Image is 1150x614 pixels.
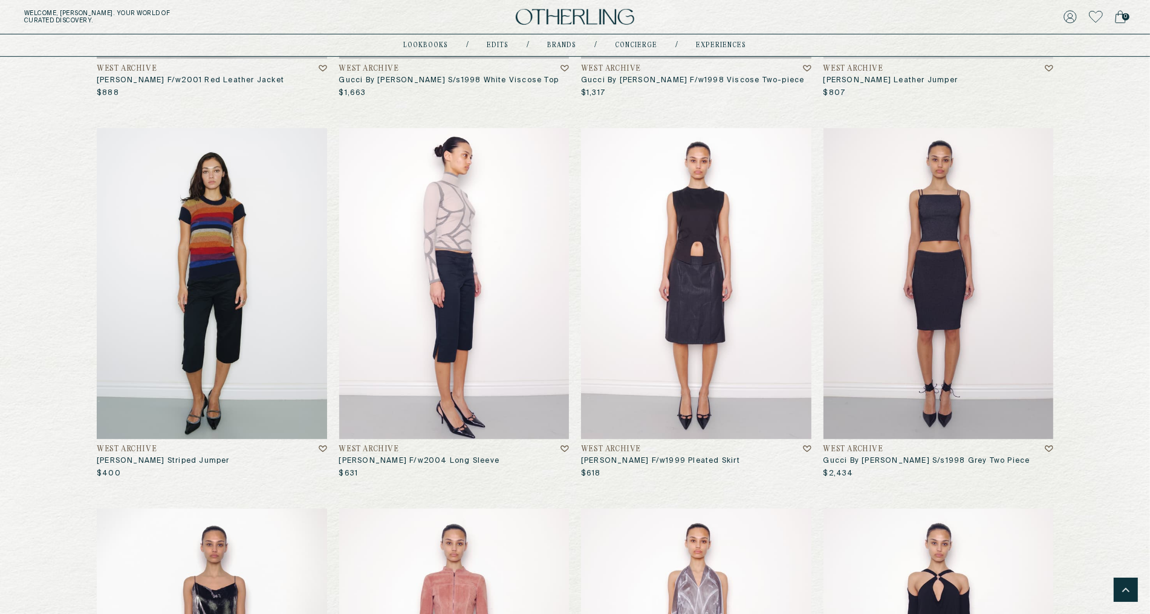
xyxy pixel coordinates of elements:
img: Junya Watanabe striped jumper [97,128,327,439]
div: / [527,41,530,50]
p: $631 [339,469,359,478]
h4: West Archive [97,65,157,73]
p: $400 [97,469,121,478]
h4: West Archive [339,445,399,454]
h3: Gucci By [PERSON_NAME] S/s1998 Grey Two Piece [824,456,1054,466]
a: experiences [697,42,747,48]
h3: Gucci By [PERSON_NAME] F/w1998 Viscose Two-piece [581,76,811,85]
a: Edits [487,42,509,48]
a: Gucci by Tom Ford S/S1998 grey two pieceWest ArchiveGucci By [PERSON_NAME] S/s1998 Grey Two Piece... [824,128,1054,478]
h4: West Archive [97,445,157,454]
h3: [PERSON_NAME] Striped Jumper [97,456,327,466]
p: $1,663 [339,88,366,98]
img: Gucci by Tom Ford S/S1998 grey two piece [824,128,1054,439]
h3: [PERSON_NAME] F/w2001 Red Leather Jacket [97,76,327,85]
p: $888 [97,88,119,98]
a: 0 [1115,8,1126,25]
p: $618 [581,469,601,478]
a: Alexander McQueen F/W1999 pleated skirtWest Archive[PERSON_NAME] F/w1999 Pleated Skirt$618 [581,128,811,478]
a: concierge [616,42,658,48]
img: Alexander McQueen F/W2004 long sleeve [339,128,570,439]
h3: [PERSON_NAME] Leather Jumper [824,76,1054,85]
a: Junya Watanabe striped jumperWest Archive[PERSON_NAME] Striped Jumper$400 [97,128,327,478]
h4: West Archive [339,65,399,73]
a: Brands [548,42,577,48]
h4: West Archive [824,65,883,73]
a: Alexander McQueen F/W2004 long sleeveWest Archive[PERSON_NAME] F/w2004 Long Sleeve$631 [339,128,570,478]
span: 0 [1122,13,1129,21]
h3: Gucci By [PERSON_NAME] S/s1998 White Viscose Top [339,76,570,85]
div: / [595,41,597,50]
h4: West Archive [581,445,641,454]
a: lookbooks [404,42,449,48]
h3: [PERSON_NAME] F/w1999 Pleated Skirt [581,456,811,466]
p: $2,434 [824,469,854,478]
div: / [676,41,678,50]
img: Alexander McQueen F/W1999 pleated skirt [581,128,811,439]
p: $807 [824,88,846,98]
h4: West Archive [581,65,641,73]
h5: Welcome, [PERSON_NAME] . Your world of curated discovery. [24,10,355,24]
h3: [PERSON_NAME] F/w2004 Long Sleeve [339,456,570,466]
div: / [467,41,469,50]
p: $1,317 [581,88,605,98]
h4: West Archive [824,445,883,454]
img: logo [516,9,634,25]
